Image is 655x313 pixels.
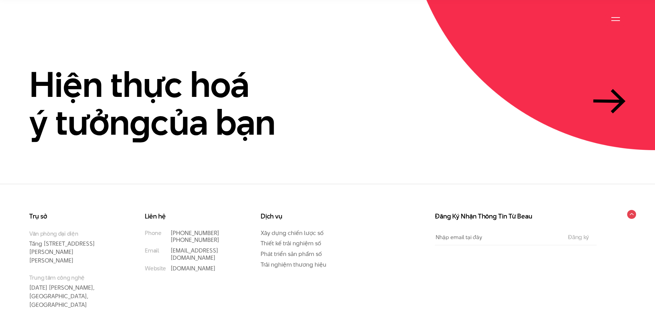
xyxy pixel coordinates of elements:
en: g [130,98,151,147]
small: Phone [145,230,161,237]
a: [PHONE_NUMBER] [171,236,219,244]
a: Hiện thực hoáý tưởngcủa bạn [29,66,626,141]
a: [PHONE_NUMBER] [171,229,219,237]
a: [EMAIL_ADDRESS][DOMAIN_NAME] [171,246,218,262]
input: Nhập email tại đây [435,230,560,245]
a: [DOMAIN_NAME] [171,264,216,272]
small: Trung tâm công nghệ [29,273,117,282]
p: Tầng [STREET_ADDRESS][PERSON_NAME][PERSON_NAME] [29,230,117,265]
h3: Trụ sở [29,213,117,220]
h3: Đăng Ký Nhận Thông Tin Từ Beau [435,213,597,220]
h3: Dịch vụ [261,213,349,220]
p: [DATE] [PERSON_NAME], [GEOGRAPHIC_DATA], [GEOGRAPHIC_DATA] [29,273,117,309]
a: Xây dựng chiến lược số [261,229,324,237]
h3: Liên hệ [145,213,233,220]
small: Văn phòng đại diện [29,230,117,238]
a: Thiết kế trải nghiệm số [261,239,321,247]
a: Phát triển sản phẩm số [261,250,322,258]
small: Website [145,265,166,272]
small: Email [145,247,159,254]
input: Đăng ký [566,234,591,240]
a: Trải nghiệm thương hiệu [261,260,326,269]
h2: Hiện thực hoá ý tưởn của bạn [29,66,275,141]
